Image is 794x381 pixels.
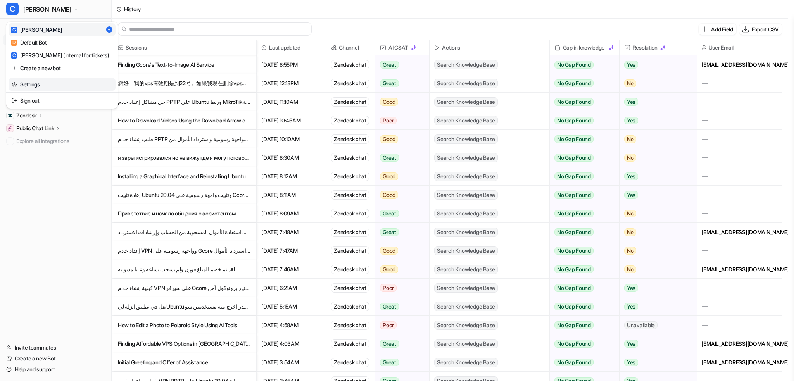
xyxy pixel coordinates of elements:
[11,40,17,46] span: D
[11,52,17,59] span: C
[12,97,17,105] img: reset
[23,4,71,15] span: [PERSON_NAME]
[11,38,47,47] div: Default Bot
[9,62,116,74] a: Create a new bot
[11,51,109,59] div: [PERSON_NAME] (Internal for tickets)
[12,80,17,88] img: reset
[6,22,118,109] div: C[PERSON_NAME]
[9,94,116,107] a: Sign out
[9,78,116,91] a: Settings
[12,64,17,72] img: reset
[6,3,19,15] span: C
[11,26,62,34] div: [PERSON_NAME]
[11,27,17,33] span: C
